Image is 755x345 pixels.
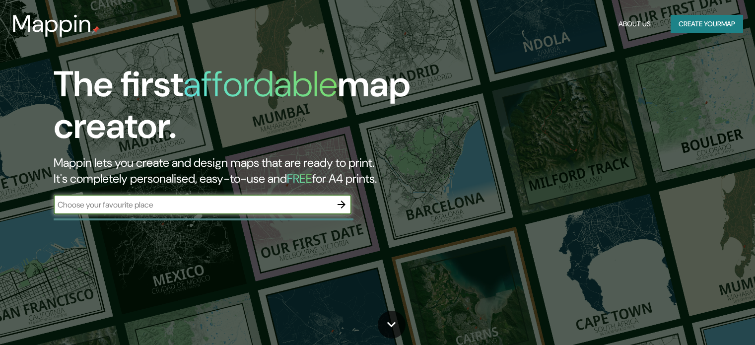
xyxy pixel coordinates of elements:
h2: Mappin lets you create and design maps that are ready to print. It's completely personalised, eas... [54,155,431,187]
img: mappin-pin [92,26,100,34]
h1: The first map creator. [54,64,431,155]
button: About Us [615,15,655,33]
input: Choose your favourite place [54,199,332,210]
h3: Mappin [12,10,92,38]
h5: FREE [287,171,312,186]
button: Create yourmap [671,15,743,33]
h1: affordable [183,61,338,107]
